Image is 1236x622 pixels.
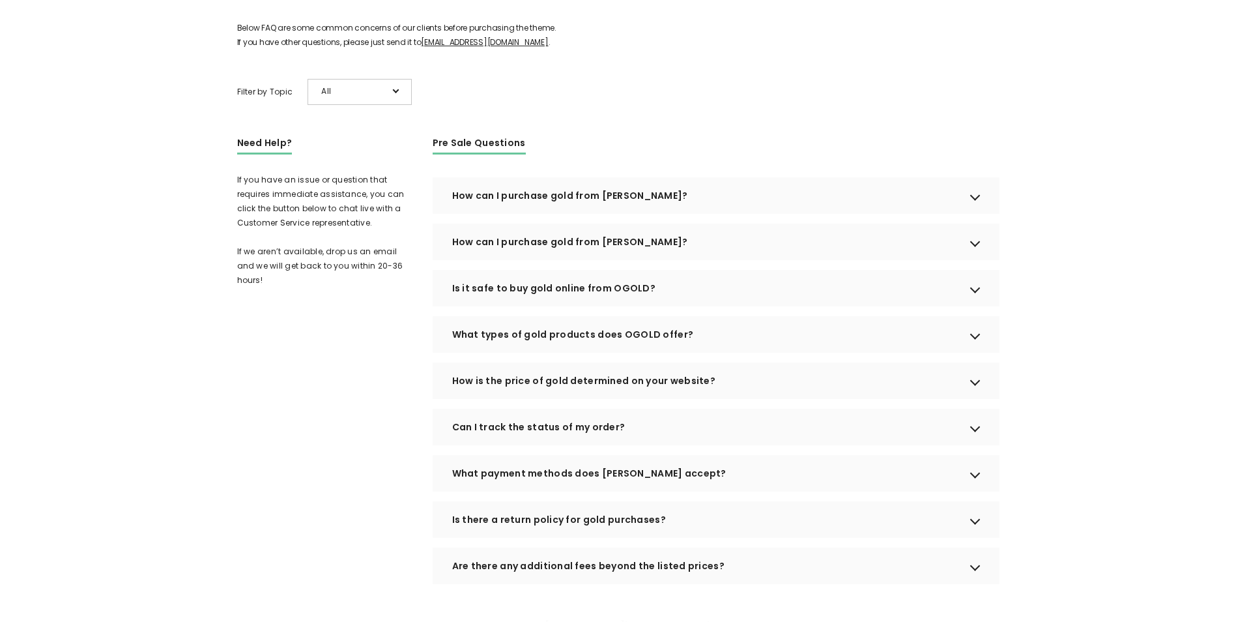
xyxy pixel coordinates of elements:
[321,84,386,98] span: All
[237,174,405,286] span: If you have an issue or question that requires immediate assistance, you can click the button bel...
[433,409,999,445] div: Can I track the status of my order?
[237,136,293,155] h3: Need Help?
[433,270,999,306] div: Is it safe to buy gold online from OGOLD?
[421,37,548,48] a: [EMAIL_ADDRESS][DOMAIN_NAME]
[237,85,293,99] span: Filter by Topic
[433,455,999,492] div: What payment methods does [PERSON_NAME] accept?
[308,79,412,105] div: All
[433,136,526,155] h3: Pre Sale Questions
[433,363,999,399] div: How is the price of gold determined on your website?
[433,501,999,538] div: Is there a return policy for gold purchases?
[433,224,999,260] div: How can I purchase gold from [PERSON_NAME]?
[433,177,999,214] div: How can I purchase gold from [PERSON_NAME]?
[433,548,999,584] div: Are there any additional fees beyond the listed prices?
[433,316,999,353] div: What types of gold products does OGOLD offer?
[237,21,999,50] p: Below FAQ are some common concerns of our clients before purchasing the theme. If you have other ...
